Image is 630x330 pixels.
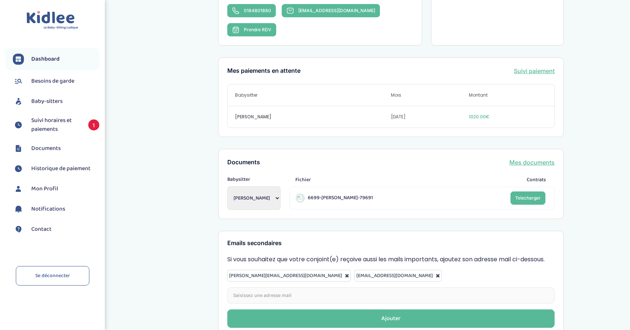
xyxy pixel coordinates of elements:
span: [EMAIL_ADDRESS][DOMAIN_NAME] [356,272,433,280]
a: Suivi horaires et paiements 1 [13,116,99,134]
button: Prendre RDV [227,23,276,36]
a: Documents [13,143,99,154]
button: Ajouter [227,309,555,328]
a: Se déconnecter [16,266,89,286]
span: [DATE] [391,114,469,120]
span: 1 [88,119,99,130]
img: profil.svg [13,183,24,194]
a: Mon Profil [13,183,99,194]
span: 0184801880 [244,8,271,13]
h3: Mes paiements en attente [227,68,300,74]
a: [EMAIL_ADDRESS][DOMAIN_NAME] [282,4,380,17]
a: Besoins de garde [13,76,99,87]
a: Historique de paiement [13,163,99,174]
a: Baby-sitters [13,96,99,107]
img: suivihoraire.svg [13,163,24,174]
span: Fichier [295,176,311,184]
span: Dashboard [31,55,60,64]
span: Contrats [527,176,546,184]
img: contact.svg [13,224,24,235]
span: [PERSON_NAME][EMAIL_ADDRESS][DOMAIN_NAME] [229,272,342,280]
a: Notifications [13,204,99,215]
a: Mes documents [509,158,555,167]
span: 1020.00€ [469,114,547,120]
span: [PERSON_NAME] [235,114,391,120]
span: Mon Profil [31,184,58,193]
span: 6699-[PERSON_NAME]-79691 [308,194,373,202]
a: Dashboard [13,54,99,65]
span: Contact [31,225,51,234]
div: Ajouter [381,315,401,323]
span: Babysitter [235,92,391,98]
img: documents.svg [13,143,24,154]
img: besoin.svg [13,76,24,87]
a: Telecharger [510,191,545,205]
span: Babysitter [227,176,281,183]
span: Telecharger [515,195,541,201]
img: notification.svg [13,204,24,215]
input: Saisissez une adresse mail [227,287,555,304]
img: dashboard.svg [13,54,24,65]
img: logo.svg [26,11,78,30]
span: Documents [31,144,61,153]
span: Baby-sitters [31,97,63,106]
p: Si vous souhaitez que votre conjoint(e) reçoive aussi les mails importants, ajoutez son adresse m... [227,255,555,264]
span: Prendre RDV [244,27,271,32]
a: Contact [13,224,99,235]
span: Besoins de garde [31,77,74,86]
img: babysitters.svg [13,96,24,107]
h3: Emails secondaires [227,240,555,247]
h3: Documents [227,159,260,166]
span: Suivi horaires et paiements [31,116,81,134]
span: Notifications [31,205,65,214]
span: [EMAIL_ADDRESS][DOMAIN_NAME] [298,8,375,13]
a: 0184801880 [227,4,276,17]
span: Historique de paiement [31,164,90,173]
a: Suivi paiement [514,67,555,75]
span: Mois [391,92,469,98]
span: Montant [469,92,547,98]
img: suivihoraire.svg [13,119,24,130]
